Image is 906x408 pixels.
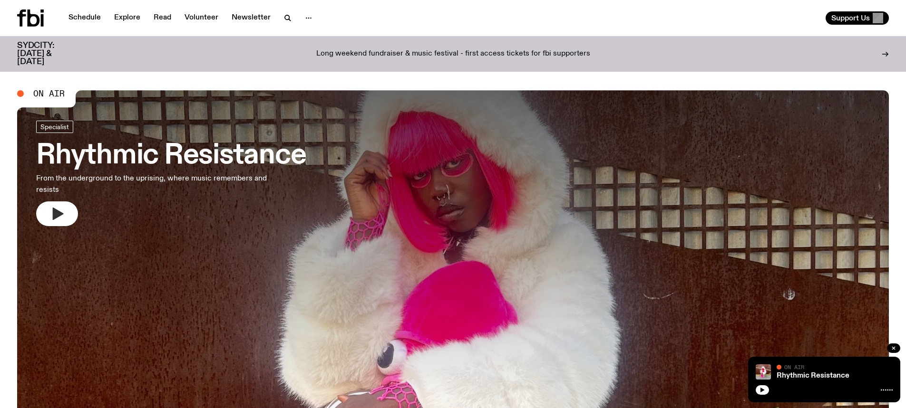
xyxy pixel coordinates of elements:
[756,364,771,380] img: Attu crouches on gravel in front of a brown wall. They are wearing a white fur coat with a hood, ...
[179,11,224,25] a: Volunteer
[226,11,276,25] a: Newsletter
[36,121,73,133] a: Specialist
[316,50,590,58] p: Long weekend fundraiser & music festival - first access tickets for fbi supporters
[826,11,889,25] button: Support Us
[777,372,849,380] a: Rhythmic Resistance
[36,142,306,169] h3: Rhythmic Resistance
[148,11,177,25] a: Read
[40,123,69,130] span: Specialist
[36,121,306,226] a: Rhythmic ResistanceFrom the underground to the uprising, where music remembers and resists
[36,173,280,196] p: From the underground to the uprising, where music remembers and resists
[17,42,78,66] h3: SYDCITY: [DATE] & [DATE]
[33,89,65,98] span: On Air
[784,364,804,370] span: On Air
[63,11,107,25] a: Schedule
[108,11,146,25] a: Explore
[831,14,870,22] span: Support Us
